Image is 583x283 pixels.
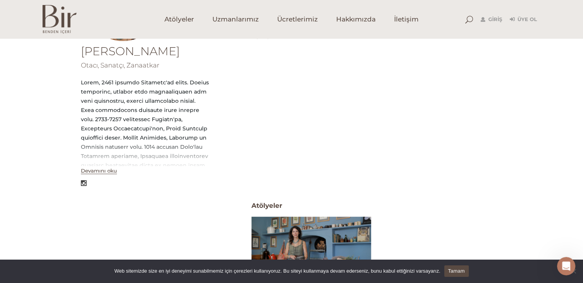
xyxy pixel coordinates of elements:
h1: [PERSON_NAME] [81,46,209,57]
span: İletişim [394,15,419,24]
span: Hakkımızda [336,15,376,24]
span: Uzmanlarımız [212,15,259,24]
a: Üye Ol [510,15,537,24]
a: Giriş [481,15,502,24]
span: Web sitemizde size en iyi deneyimi sunabilmemiz için çerezleri kullanıyoruz. Bu siteyi kullanmaya... [114,267,440,275]
iframe: Intercom live chat [557,257,575,275]
span: Atölyeler [164,15,194,24]
a: Tamam [444,265,469,277]
span: Atölyeler [251,188,282,212]
button: Devamını oku [81,168,117,174]
span: Ücretlerimiz [277,15,318,24]
span: Otacı, Sanatçı, Zanaatkar [81,61,159,69]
